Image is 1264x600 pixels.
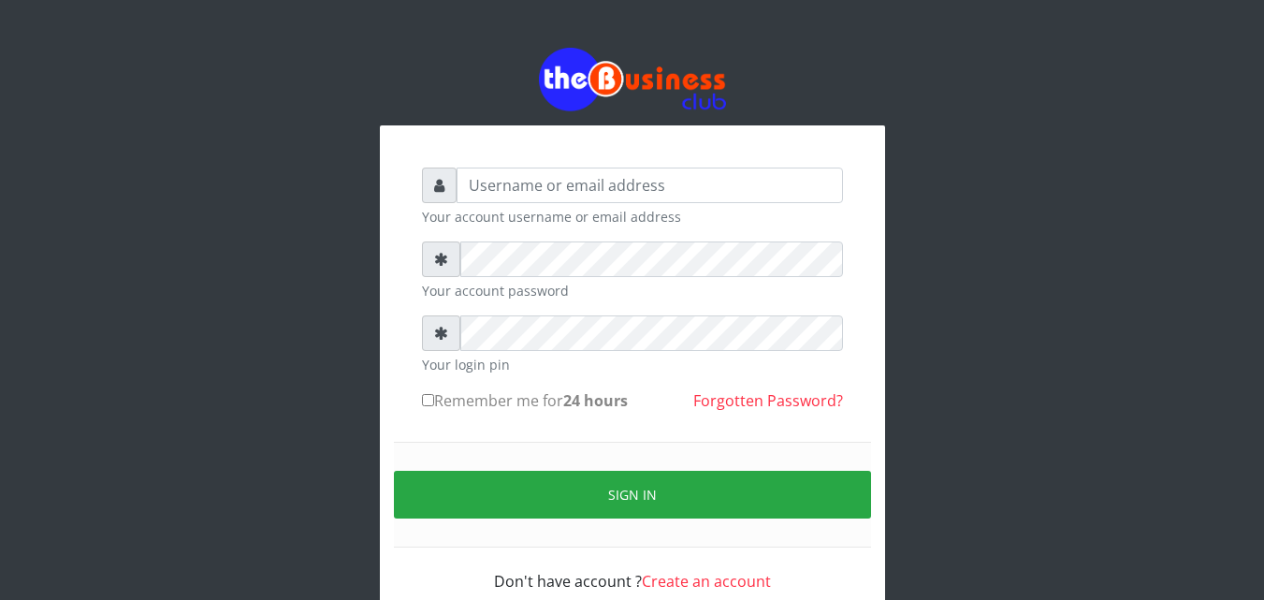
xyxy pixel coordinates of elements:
a: Create an account [642,571,771,592]
small: Your account username or email address [422,207,843,227]
small: Your account password [422,281,843,300]
button: Sign in [394,471,871,519]
input: Remember me for24 hours [422,394,434,406]
small: Your login pin [422,355,843,374]
a: Forgotten Password? [693,390,843,411]
b: 24 hours [563,390,628,411]
div: Don't have account ? [422,548,843,593]
input: Username or email address [457,168,843,203]
label: Remember me for [422,389,628,412]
